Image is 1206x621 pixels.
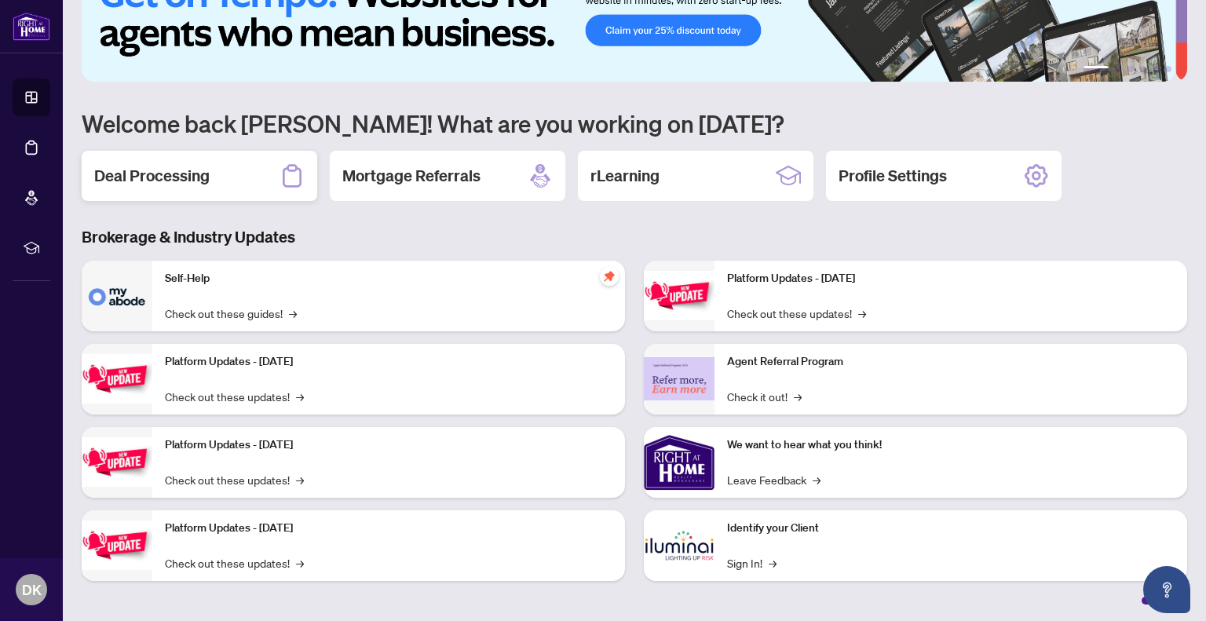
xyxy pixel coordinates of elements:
span: → [296,388,304,405]
p: Platform Updates - [DATE] [165,437,612,454]
button: 6 [1165,66,1171,72]
a: Check out these updates!→ [727,305,866,322]
span: DK [22,579,42,601]
img: Identify your Client [644,510,714,581]
span: → [769,554,777,572]
p: Platform Updates - [DATE] [165,520,612,537]
img: We want to hear what you think! [644,427,714,498]
button: 2 [1115,66,1121,72]
button: 4 [1140,66,1146,72]
span: pushpin [600,267,619,286]
p: Platform Updates - [DATE] [727,270,1175,287]
p: We want to hear what you think! [727,437,1175,454]
h2: Deal Processing [94,165,210,187]
p: Agent Referral Program [727,353,1175,371]
img: Self-Help [82,261,152,331]
span: → [296,471,304,488]
img: Platform Updates - September 16, 2025 [82,354,152,404]
p: Platform Updates - [DATE] [165,353,612,371]
button: 5 [1153,66,1159,72]
p: Identify your Client [727,520,1175,537]
h3: Brokerage & Industry Updates [82,226,1187,248]
img: Platform Updates - June 23, 2025 [644,271,714,320]
img: logo [13,12,50,41]
span: → [858,305,866,322]
h1: Welcome back [PERSON_NAME]! What are you working on [DATE]? [82,108,1187,138]
h2: Mortgage Referrals [342,165,481,187]
span: → [813,471,820,488]
a: Check out these guides!→ [165,305,297,322]
a: Leave Feedback→ [727,471,820,488]
img: Platform Updates - July 21, 2025 [82,437,152,487]
h2: Profile Settings [839,165,947,187]
span: → [289,305,297,322]
p: Self-Help [165,270,612,287]
span: → [794,388,802,405]
button: Open asap [1143,566,1190,613]
img: Platform Updates - July 8, 2025 [82,521,152,570]
button: 3 [1127,66,1134,72]
span: → [296,554,304,572]
img: Agent Referral Program [644,357,714,400]
h2: rLearning [590,165,660,187]
a: Check out these updates!→ [165,471,304,488]
a: Check it out!→ [727,388,802,405]
a: Check out these updates!→ [165,554,304,572]
button: 1 [1084,66,1109,72]
a: Check out these updates!→ [165,388,304,405]
a: Sign In!→ [727,554,777,572]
